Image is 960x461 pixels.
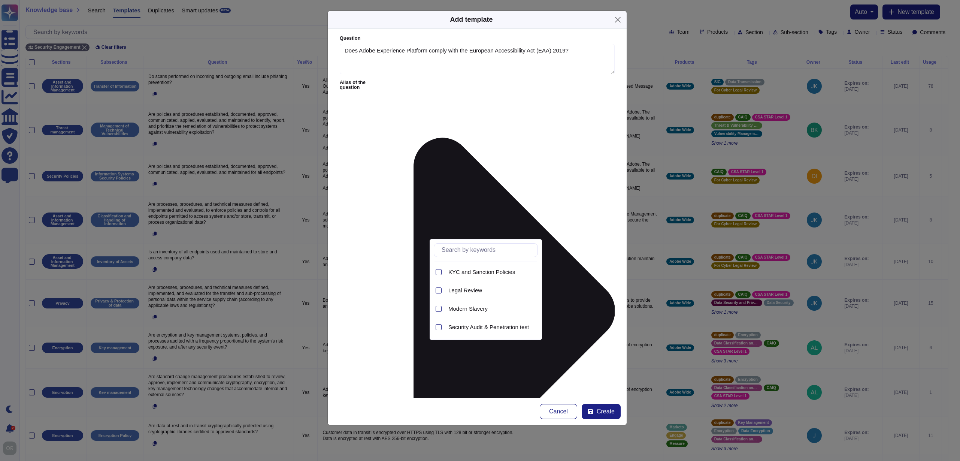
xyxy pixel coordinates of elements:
[582,404,621,419] button: Create
[540,404,577,419] button: Cancel
[448,287,535,294] div: Legal Review
[448,305,535,312] div: Modern Slavery
[448,324,529,331] span: Security Audit & Penetration test
[445,301,538,317] div: Modern Slavery
[448,287,482,294] span: Legal Review
[438,244,537,257] input: Search by keywords
[445,319,538,336] div: Security Audit & Penetration test
[340,36,615,41] label: Question
[450,15,493,25] div: Add template
[612,14,624,25] button: Close
[597,409,615,415] span: Create
[445,264,538,281] div: KYC and Sanction Policies
[340,44,615,75] textarea: Does Adobe Experience Platform comply with the European Accessibility Act (EAA) 2019?
[448,269,535,275] div: KYC and Sanction Policies
[448,324,535,331] div: Security Audit & Penetration test
[549,409,568,415] span: Cancel
[448,305,488,312] span: Modern Slavery
[448,269,515,275] span: KYC and Sanction Policies
[445,282,538,299] div: Legal Review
